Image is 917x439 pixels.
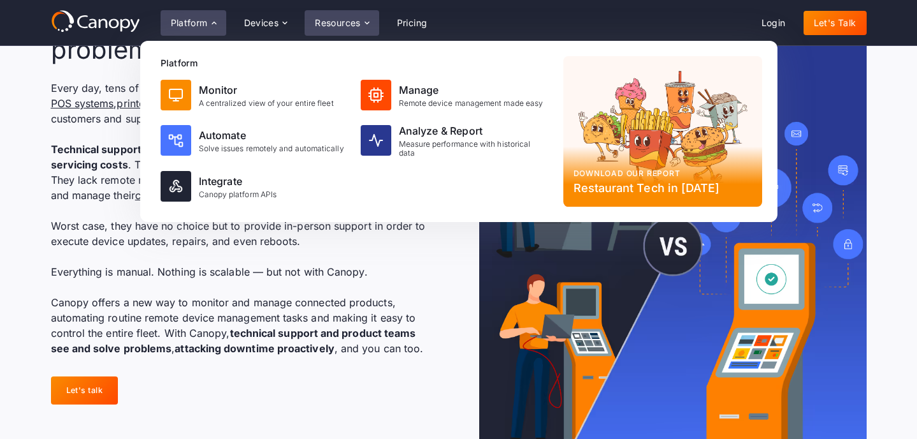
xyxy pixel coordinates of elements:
div: Integrate [199,174,277,189]
strong: technical support and product teams see and solve problems [51,327,416,355]
a: Let's talk [51,376,119,405]
a: Analyze & ReportMeasure performance with historical data [356,118,553,163]
a: printers [117,97,154,110]
p: Every day, tens of thousands of , , , , , and more stop working, increasing costs and frustrating... [51,80,433,356]
div: Resources [315,19,361,27]
div: Manage [399,82,544,98]
a: ManageRemote device management made easy [356,75,553,115]
div: Download our report [574,168,752,179]
div: Measure performance with historical data [399,140,548,158]
div: Analyze & Report [399,123,548,138]
a: AutomateSolve issues remotely and automatically [155,118,353,163]
a: MonitorA centralized view of your entire fleet [155,75,353,115]
div: Platform [161,10,226,36]
div: Platform [161,56,553,70]
strong: attacking downtime proactively [175,342,334,355]
a: Login [751,11,796,35]
a: Pricing [387,11,438,35]
strong: Technical support teams scramble to service these products increasing servicing costs [51,143,414,171]
nav: Platform [140,41,777,222]
a: IntegrateCanopy platform APIs [155,166,353,207]
div: Devices [244,19,279,27]
a: Download our reportRestaurant Tech in [DATE] [563,56,762,207]
div: Solve issues remotely and automatically [199,144,344,153]
div: Restaurant Tech in [DATE] [574,179,752,197]
a: custom hardware solutions [135,189,266,202]
div: Resources [305,10,379,36]
a: Let's Talk [804,11,867,35]
div: Monitor [199,82,334,98]
div: Platform [171,19,208,27]
div: Canopy platform APIs [199,190,277,199]
div: Automate [199,128,344,143]
div: Devices [234,10,298,36]
div: Remote device management made easy [399,99,544,108]
div: A centralized view of your entire fleet [199,99,334,108]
